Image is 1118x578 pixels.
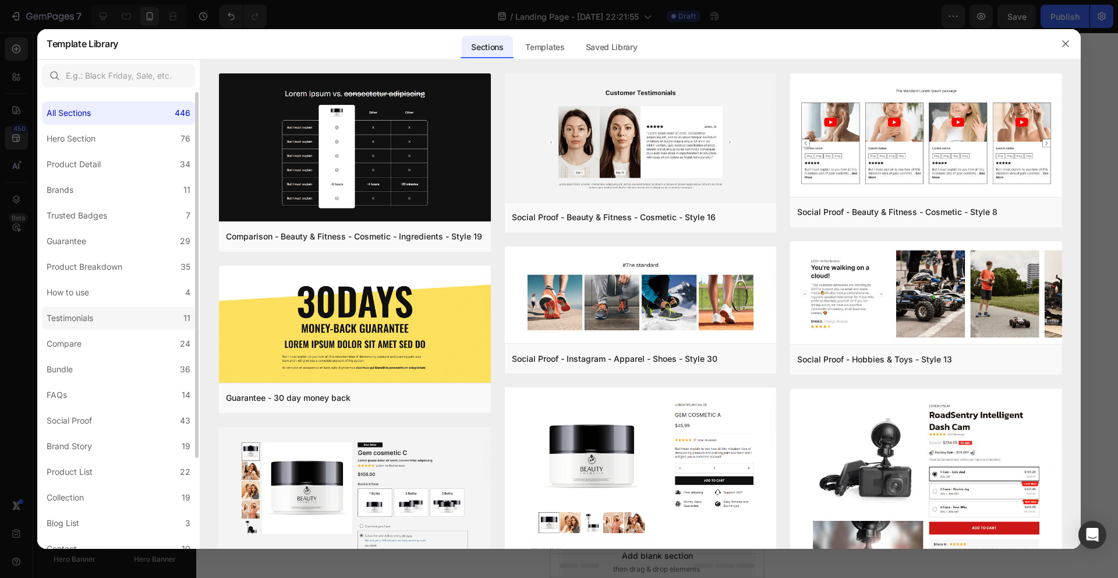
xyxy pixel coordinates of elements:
[226,391,351,405] div: Guarantee - 30 day money back
[576,36,647,59] div: Saved Library
[182,491,190,505] div: 19
[47,362,73,376] div: Bundle
[182,388,190,402] div: 14
[180,414,190,428] div: 43
[505,73,777,205] img: sp16.png
[47,286,89,299] div: How to use
[83,354,145,364] div: Drop element here
[186,209,190,223] div: 7
[66,452,146,463] span: inspired by CRO experts
[47,542,77,556] div: Contact
[47,516,79,530] div: Blog List
[797,353,952,366] div: Social Proof - Hobbies & Toys - Style 13
[175,106,190,120] div: 446
[180,234,190,248] div: 29
[219,73,491,224] img: c19.png
[181,260,190,274] div: 35
[47,491,84,505] div: Collection
[72,438,142,450] div: Choose templates
[47,388,67,402] div: FAQs
[72,517,143,529] div: Add blank section
[180,157,190,171] div: 34
[180,362,190,376] div: 36
[797,205,997,219] div: Social Proof - Beauty & Fitness - Cosmetic - Style 8
[47,106,91,120] div: All Sections
[47,337,82,351] div: Compare
[790,241,1062,347] img: sp13.png
[226,230,482,244] div: Comparison - Beauty & Fitness - Cosmetic - Ingredients - Style 19
[47,157,101,171] div: Product Detail
[47,234,86,248] div: Guarantee
[512,352,717,366] div: Social Proof - Instagram - Apparel - Shoes - Style 30
[47,29,118,59] h2: Template Library
[47,465,93,479] div: Product List
[219,266,491,385] img: g30.png
[47,209,107,223] div: Trusted Badges
[47,132,95,146] div: Hero Section
[47,260,122,274] div: Product Breakdown
[505,246,777,346] img: sp30.png
[180,465,190,479] div: 22
[180,337,190,351] div: 24
[1078,521,1106,549] div: Open Intercom Messenger
[790,73,1062,199] img: sp8.png
[42,64,195,87] input: E.g.: Black Friday, Sale, etc.
[183,311,190,325] div: 11
[512,210,716,224] div: Social Proof - Beauty & Fitness - Cosmetic - Style 16
[185,516,190,530] div: 3
[462,36,512,59] div: Sections
[183,183,190,197] div: 11
[182,542,190,556] div: 10
[185,286,190,299] div: 4
[47,183,73,197] div: Brands
[76,477,137,489] div: Generate layout
[47,439,92,453] div: Brand Story
[10,412,65,424] span: Add section
[181,132,190,146] div: 76
[516,36,574,59] div: Templates
[47,414,92,428] div: Social Proof
[47,311,93,325] div: Testimonials
[75,492,137,502] span: from URL or image
[182,439,190,453] div: 19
